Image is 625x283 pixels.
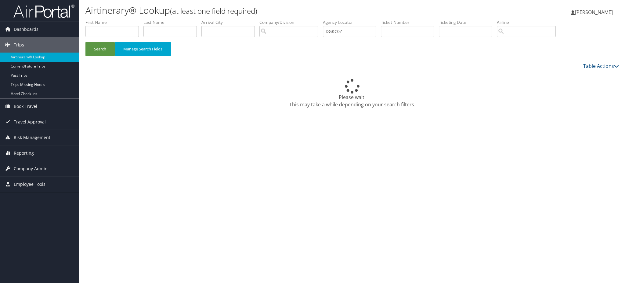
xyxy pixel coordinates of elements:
[85,79,619,108] div: Please wait. This may take a while depending on your search filters.
[143,19,201,25] label: Last Name
[575,9,613,16] span: [PERSON_NAME]
[439,19,497,25] label: Ticketing Date
[14,99,37,114] span: Book Travel
[14,22,38,37] span: Dashboards
[583,63,619,69] a: Table Actions
[85,42,115,56] button: Search
[85,4,441,17] h1: Airtinerary® Lookup
[14,145,34,161] span: Reporting
[14,130,50,145] span: Risk Management
[201,19,259,25] label: Arrival City
[323,19,381,25] label: Agency Locator
[170,6,257,16] small: (at least one field required)
[14,114,46,130] span: Travel Approval
[571,3,619,21] a: [PERSON_NAME]
[381,19,439,25] label: Ticket Number
[13,4,74,18] img: airportal-logo.png
[85,19,143,25] label: First Name
[259,19,323,25] label: Company/Division
[497,19,560,25] label: Airline
[14,177,45,192] span: Employee Tools
[14,161,48,176] span: Company Admin
[115,42,171,56] button: Manage Search Fields
[14,37,24,53] span: Trips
